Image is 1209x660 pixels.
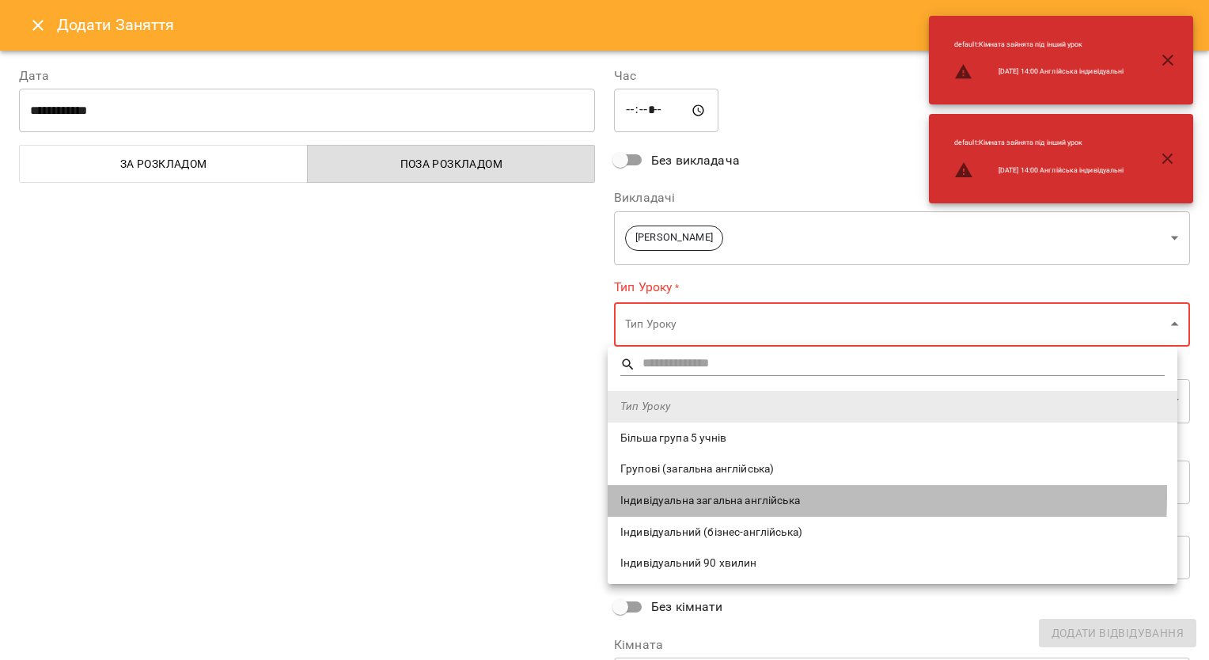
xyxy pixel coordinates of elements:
span: Індивідуальна загальна англійська [620,493,1165,509]
li: default : Кімната зайнята під інший урок [942,131,1136,154]
li: [DATE] 14:00 Англійська індивідуальні [942,56,1136,88]
span: Тип Уроку [620,399,1165,415]
li: [DATE] 14:00 Англійська індивідуальні [942,154,1136,186]
span: Індивідуальний (бізнес-англійська) [620,525,1165,541]
span: Групові (загальна англійська) [620,461,1165,477]
span: Більша група 5 учнів [620,431,1165,446]
li: default : Кімната зайнята під інший урок [942,33,1136,56]
span: Індивідуальний 90 хвилин [620,556,1165,571]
